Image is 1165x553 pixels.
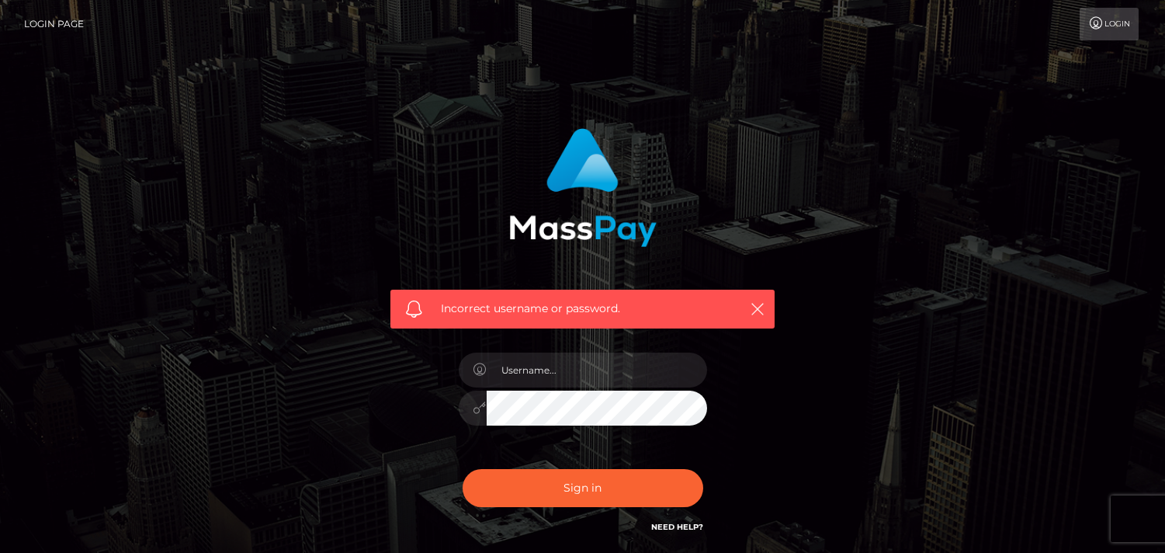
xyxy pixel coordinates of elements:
img: MassPay Login [509,128,657,247]
a: Login Page [24,8,84,40]
span: Incorrect username or password. [441,301,724,317]
a: Need Help? [651,522,703,532]
a: Login [1080,8,1139,40]
input: Username... [487,353,707,388]
button: Sign in [463,469,703,507]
